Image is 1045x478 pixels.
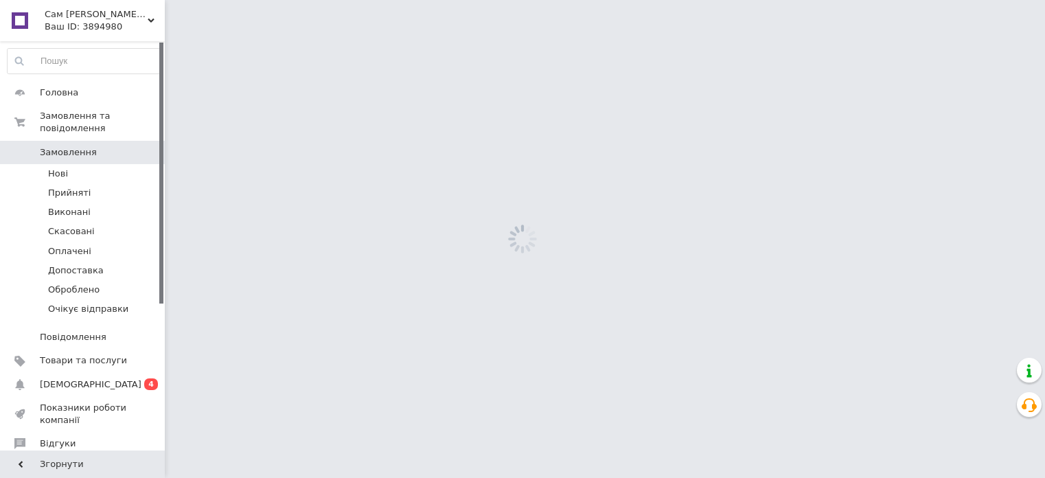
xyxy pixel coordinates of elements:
span: [DEMOGRAPHIC_DATA] [40,378,141,391]
span: Замовлення та повідомлення [40,110,165,135]
span: Повідомлення [40,331,106,343]
span: Нові [48,168,68,180]
span: Відгуки [40,437,76,450]
span: Замовлення [40,146,97,159]
span: Показники роботи компанії [40,402,127,426]
span: Прийняті [48,187,91,199]
span: Допоставка [48,264,104,277]
span: Оплачені [48,245,91,258]
span: Оброблено [48,284,100,296]
span: 4 [144,378,158,390]
input: Пошук [8,49,161,73]
span: Сам Собі БензоМайстер ⚙️ [45,8,148,21]
div: Ваш ID: 3894980 [45,21,165,33]
span: Скасовані [48,225,95,238]
span: Товари та послуги [40,354,127,367]
span: Очікує відправки [48,303,128,315]
span: Виконані [48,206,91,218]
span: Головна [40,87,78,99]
